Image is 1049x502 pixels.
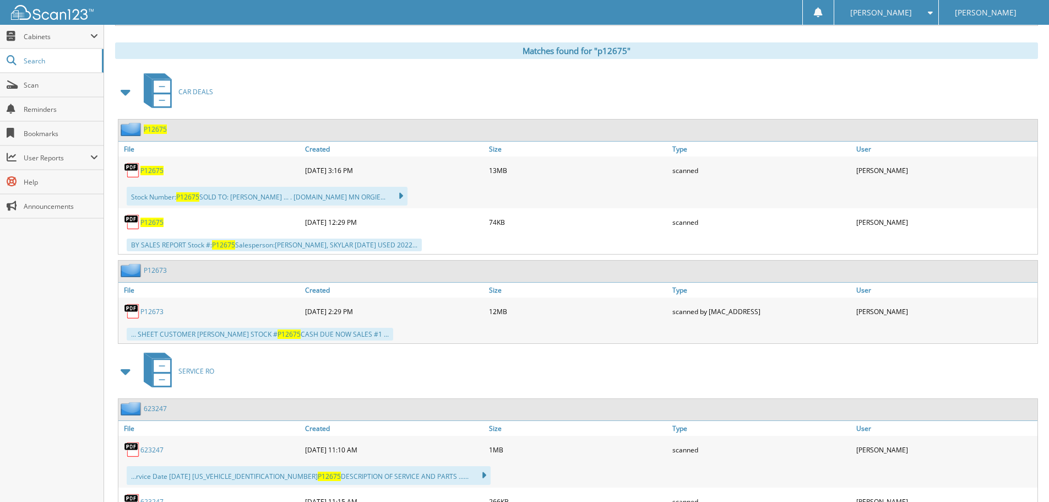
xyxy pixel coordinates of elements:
[854,300,1037,322] div: [PERSON_NAME]
[955,9,1017,16] span: [PERSON_NAME]
[486,142,670,156] a: Size
[850,9,912,16] span: [PERSON_NAME]
[854,211,1037,233] div: [PERSON_NAME]
[302,142,486,156] a: Created
[302,300,486,322] div: [DATE] 2:29 PM
[24,32,90,41] span: Cabinets
[486,159,670,181] div: 13MB
[144,125,167,134] a: P12675
[176,192,199,202] span: P12675
[302,159,486,181] div: [DATE] 3:16 PM
[121,122,144,136] img: folder2.png
[121,263,144,277] img: folder2.png
[854,142,1037,156] a: User
[127,328,393,341] div: ... SHEET CUSTOMER [PERSON_NAME] STOCK # CASH DUE NOW SALES #1 ...
[670,283,854,298] a: Type
[486,300,670,322] div: 12MB
[140,218,164,227] a: P12675
[24,153,90,163] span: User Reports
[486,211,670,233] div: 74KB
[670,142,854,156] a: Type
[24,177,98,187] span: Help
[140,166,164,175] a: P12675
[11,5,94,20] img: scan123-logo-white.svg
[302,421,486,436] a: Created
[486,283,670,298] a: Size
[24,202,98,211] span: Announcements
[24,80,98,90] span: Scan
[140,445,164,455] a: 623247
[670,421,854,436] a: Type
[670,211,854,233] div: scanned
[118,421,302,436] a: File
[302,283,486,298] a: Created
[115,42,1038,59] div: Matches found for "p12675"
[140,307,164,316] a: P12673
[127,239,422,251] div: BY SALES REPORT Stock #: Salesperson:[PERSON_NAME], SKYLAR [DATE] USED 2022...
[486,439,670,461] div: 1MB
[144,266,167,275] a: P12673
[670,300,854,322] div: scanned by [MAC_ADDRESS]
[121,402,144,415] img: folder2.png
[670,439,854,461] div: scanned
[124,162,140,179] img: PDF.png
[137,349,214,393] a: SERVICE RO
[24,129,98,138] span: Bookmarks
[24,56,96,66] span: Search
[127,187,407,206] div: Stock Number: SOLD TO: [PERSON_NAME] ... . [DOMAIN_NAME] MN ORGIE...
[178,366,214,376] span: SERVICE RO
[124,441,140,458] img: PDF.png
[137,70,213,114] a: CAR DEALS
[854,439,1037,461] div: [PERSON_NAME]
[178,87,213,96] span: CAR DEALS
[854,283,1037,298] a: User
[486,421,670,436] a: Size
[212,240,235,250] span: P12675
[144,404,167,413] a: 623247
[670,159,854,181] div: scanned
[302,211,486,233] div: [DATE] 12:29 PM
[278,330,301,339] span: P12675
[854,421,1037,436] a: User
[124,214,140,230] img: PDF.png
[994,449,1049,502] iframe: Chat Widget
[302,439,486,461] div: [DATE] 11:10 AM
[318,472,341,481] span: P12675
[124,303,140,320] img: PDF.png
[24,105,98,114] span: Reminders
[127,466,491,485] div: ...rvice Date [DATE] [US_VEHICLE_IDENTIFICATION_NUMBER] DESCRIPTION OF SERVICE AND PARTS ......
[118,283,302,298] a: File
[854,159,1037,181] div: [PERSON_NAME]
[118,142,302,156] a: File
